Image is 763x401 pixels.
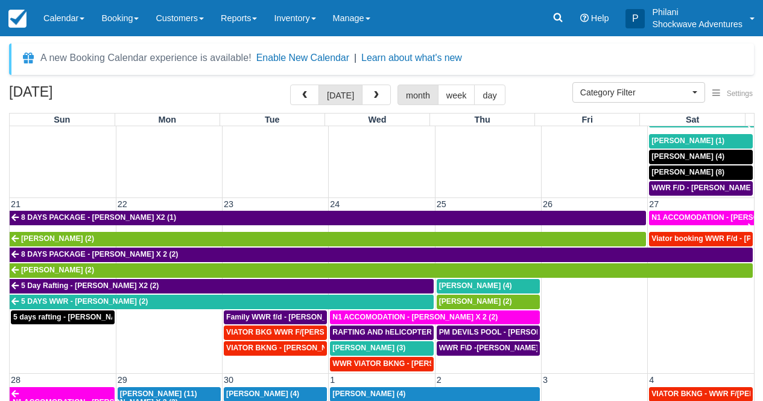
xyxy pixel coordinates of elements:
span: 24 [329,199,341,209]
a: N1 ACCOMODATION - [PERSON_NAME] X 2 (2) [649,211,754,225]
a: [PERSON_NAME] (4) [649,150,753,164]
span: 29 [116,375,128,385]
button: week [438,85,475,105]
div: P [625,9,645,28]
a: Viator booking WWR F/d - [PERSON_NAME] 3 (3) [649,232,753,246]
span: 1 [329,375,336,385]
a: Learn about what's new [361,53,462,63]
span: [PERSON_NAME] (3) [332,344,405,352]
span: [PERSON_NAME] (2) [21,234,94,243]
i: Help [580,14,589,22]
button: Settings [705,85,760,103]
span: Family WWR f/d - [PERSON_NAME] X 4 (4) [226,313,375,321]
span: [PERSON_NAME] (8) [651,168,724,176]
span: Settings [727,89,753,98]
span: 5 Day Rafting - [PERSON_NAME] X2 (2) [21,281,159,290]
span: Wed [368,115,386,124]
span: 23 [223,199,235,209]
span: [PERSON_NAME] (4) [439,281,512,290]
span: WWR F\D -[PERSON_NAME] X2 (2) [439,344,561,352]
a: Family WWR f/d - [PERSON_NAME] X 4 (4) [224,310,327,325]
span: 3 [542,375,549,385]
span: [PERSON_NAME] (4) [651,152,724,161]
div: A new Booking Calendar experience is available! [40,51,252,65]
span: Sat [686,115,699,124]
span: Mon [158,115,176,124]
a: WWR F/D - [PERSON_NAME] X 1 (1) [649,181,753,196]
a: [PERSON_NAME] (2) [10,263,753,278]
button: [DATE] [318,85,363,105]
span: 2 [435,375,443,385]
span: Category Filter [580,86,689,98]
span: RAFTING AND hELICOPTER PACKAGE - [PERSON_NAME] X1 (1) [332,328,561,336]
span: WWR VIATOR BKNG - [PERSON_NAME] 2 (2) [332,359,490,368]
span: 8 DAYS PACKAGE - [PERSON_NAME] X 2 (2) [21,250,178,258]
span: N1 ACCOMODATION - [PERSON_NAME] X 2 (2) [332,313,498,321]
button: Category Filter [572,82,705,103]
span: [PERSON_NAME] (2) [21,266,94,274]
span: Sun [54,115,70,124]
span: 30 [223,375,235,385]
span: 5 days rafting - [PERSON_NAME] (1) [13,313,141,321]
span: Tue [265,115,280,124]
span: 26 [542,199,554,209]
a: 8 DAYS PACKAGE - [PERSON_NAME] X2 (1) [10,211,646,225]
span: Help [591,13,609,23]
a: [PERSON_NAME] (2) [437,295,540,309]
span: 25 [435,199,448,209]
span: 5 DAYS WWR - [PERSON_NAME] (2) [21,297,148,306]
a: [PERSON_NAME] (4) [437,279,540,294]
a: WWR VIATOR BKNG - [PERSON_NAME] 2 (2) [330,357,433,371]
span: 27 [648,199,660,209]
a: RAFTING AND hELICOPTER PACKAGE - [PERSON_NAME] X1 (1) [330,326,433,340]
a: 5 days rafting - [PERSON_NAME] (1) [11,310,115,325]
a: [PERSON_NAME] (2) [10,232,646,246]
span: Fri [582,115,593,124]
span: 4 [648,375,655,385]
p: Shockwave Adventures [652,18,742,30]
span: Thu [474,115,490,124]
span: [PERSON_NAME] (11) [120,390,197,398]
span: 8 DAYS PACKAGE - [PERSON_NAME] X2 (1) [21,213,176,222]
a: [PERSON_NAME] (8) [649,165,753,180]
a: 8 DAYS PACKAGE - [PERSON_NAME] X 2 (2) [10,248,753,262]
span: | [354,53,356,63]
button: month [397,85,438,105]
p: Philani [652,6,742,18]
span: 28 [10,375,22,385]
span: VIATOR BKG WWR F/[PERSON_NAME] [PERSON_NAME] 2 (2) [226,328,445,336]
button: day [474,85,505,105]
span: 21 [10,199,22,209]
a: WWR F\D -[PERSON_NAME] X2 (2) [437,341,540,356]
span: [PERSON_NAME] (4) [332,390,405,398]
span: VIATOR BKNG - [PERSON_NAME] 2 (2) [226,344,363,352]
a: [PERSON_NAME] (3) [330,341,433,356]
a: 5 DAYS WWR - [PERSON_NAME] (2) [10,295,434,309]
button: Enable New Calendar [256,52,349,64]
span: [PERSON_NAME] (2) [439,297,512,306]
span: [PERSON_NAME] (4) [226,390,299,398]
a: N1 ACCOMODATION - [PERSON_NAME] X 2 (2) [330,310,540,325]
span: 22 [116,199,128,209]
a: VIATOR BKNG - [PERSON_NAME] 2 (2) [224,341,327,356]
h2: [DATE] [9,85,162,107]
a: 5 Day Rafting - [PERSON_NAME] X2 (2) [10,279,434,294]
a: PM DEVILS POOL - [PERSON_NAME] X 2 (2) [437,326,540,340]
span: PM DEVILS POOL - [PERSON_NAME] X 2 (2) [439,328,594,336]
a: [PERSON_NAME] (1) [649,134,753,149]
a: VIATOR BKG WWR F/[PERSON_NAME] [PERSON_NAME] 2 (2) [224,326,327,340]
img: checkfront-main-nav-mini-logo.png [8,10,27,28]
span: [PERSON_NAME] (1) [651,136,724,145]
